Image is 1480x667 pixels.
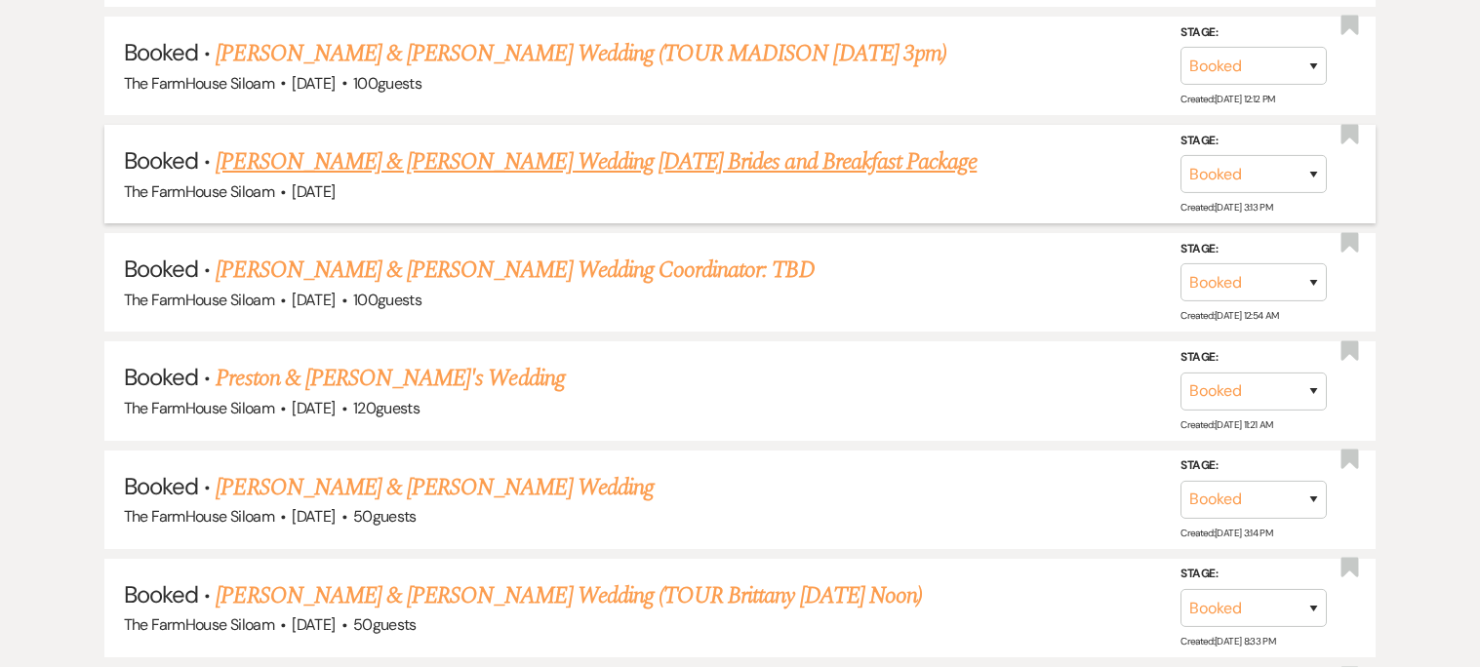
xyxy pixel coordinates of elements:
label: Stage: [1180,21,1327,43]
span: The FarmHouse Siloam [124,181,274,202]
label: Stage: [1180,564,1327,585]
span: The FarmHouse Siloam [124,398,274,418]
label: Stage: [1180,131,1327,152]
span: Created: [DATE] 11:21 AM [1180,418,1272,431]
span: Booked [124,145,198,176]
span: Booked [124,37,198,67]
span: Booked [124,254,198,284]
span: [DATE] [292,398,335,418]
span: The FarmHouse Siloam [124,614,274,635]
span: 120 guests [353,398,420,418]
span: Created: [DATE] 3:14 PM [1180,527,1272,539]
span: Created: [DATE] 3:13 PM [1180,201,1272,214]
label: Stage: [1180,347,1327,369]
span: 50 guests [353,614,417,635]
span: Booked [124,471,198,501]
span: Booked [124,362,198,392]
span: [DATE] [292,181,335,202]
span: 50 guests [353,506,417,527]
span: The FarmHouse Siloam [124,290,274,310]
label: Stage: [1180,455,1327,477]
a: [PERSON_NAME] & [PERSON_NAME] Wedding (TOUR MADISON [DATE] 3pm) [216,36,946,71]
span: [DATE] [292,614,335,635]
span: The FarmHouse Siloam [124,506,274,527]
a: [PERSON_NAME] & [PERSON_NAME] Wedding (TOUR Brittany [DATE] Noon) [216,578,922,613]
a: [PERSON_NAME] & [PERSON_NAME] Wedding [216,470,653,505]
span: [DATE] [292,290,335,310]
span: [DATE] [292,73,335,94]
label: Stage: [1180,239,1327,260]
span: Booked [124,579,198,609]
a: [PERSON_NAME] & [PERSON_NAME] Wedding [DATE] Brides and Breakfast Package [216,144,977,179]
span: [DATE] [292,506,335,527]
a: Preston & [PERSON_NAME]'s Wedding [216,361,564,396]
a: [PERSON_NAME] & [PERSON_NAME] Wedding Coordinator: TBD [216,253,814,288]
span: Created: [DATE] 12:54 AM [1180,309,1278,322]
span: 100 guests [353,290,421,310]
span: Created: [DATE] 8:33 PM [1180,635,1275,647]
span: 100 guests [353,73,421,94]
span: Created: [DATE] 12:12 PM [1180,93,1274,105]
span: The FarmHouse Siloam [124,73,274,94]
